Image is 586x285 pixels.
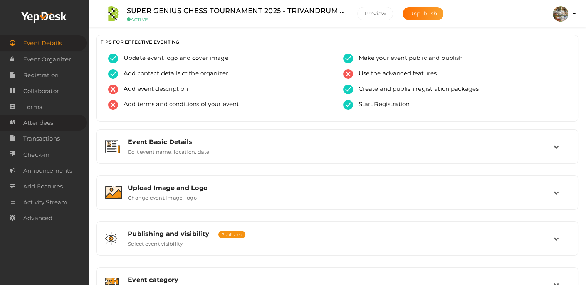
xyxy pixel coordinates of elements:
span: Add Features [23,179,63,194]
img: shared-vision.svg [105,232,117,245]
span: Update event logo and cover image [118,54,228,63]
span: Add contact details of the organizer [118,69,228,79]
img: tick-success.svg [343,100,353,110]
div: Upload Image and Logo [128,184,553,192]
span: Add terms and conditions of your event [118,100,239,110]
span: Use the advanced features [353,69,437,79]
span: Create and publish registration packages [353,85,479,94]
img: tick-success.svg [108,54,118,63]
h3: TIPS FOR EFFECTIVE EVENTING [101,39,574,45]
span: Registration [23,68,59,83]
a: Event Basic Details Edit event name, location, date [101,149,574,156]
img: error.svg [108,100,118,110]
button: Unpublish [403,7,443,20]
img: ZWDSDSR4_small.jpeg [104,6,119,22]
span: Attendees [23,115,53,131]
label: Select event visibility [128,237,183,247]
img: error.svg [108,85,118,94]
label: SUPER GENIUS CHESS TOURNAMENT 2025 - TRIVANDRUM EDITION [127,5,346,17]
span: Check-in [23,147,49,163]
span: Transactions [23,131,60,146]
span: Advanced [23,210,52,226]
img: event-details.svg [105,140,120,153]
button: Preview [357,7,393,20]
span: Unpublish [409,10,437,17]
span: Announcements [23,163,72,178]
label: Edit event name, location, date [128,146,209,155]
span: Activity Stream [23,195,67,210]
span: Event Organizer [23,52,71,67]
img: error.svg [343,69,353,79]
span: Start Registration [353,100,410,110]
img: SNXIXYF2_small.jpeg [553,6,568,22]
small: ACTIVE [127,17,346,22]
span: Event Details [23,36,62,51]
img: tick-success.svg [343,85,353,94]
a: Upload Image and Logo Change event image, logo [101,195,574,202]
span: Make your event public and publish [353,54,463,63]
img: image.svg [105,186,122,199]
div: Event category [128,276,553,283]
img: tick-success.svg [108,69,118,79]
span: Collaborator [23,83,59,99]
a: Publishing and visibility Published Select event visibility [101,241,574,248]
span: Forms [23,99,42,115]
span: Add event description [118,85,188,94]
span: Publishing and visibility [128,230,209,237]
div: Event Basic Details [128,138,553,146]
span: Published [218,231,245,238]
img: tick-success.svg [343,54,353,63]
label: Change event image, logo [128,192,197,201]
